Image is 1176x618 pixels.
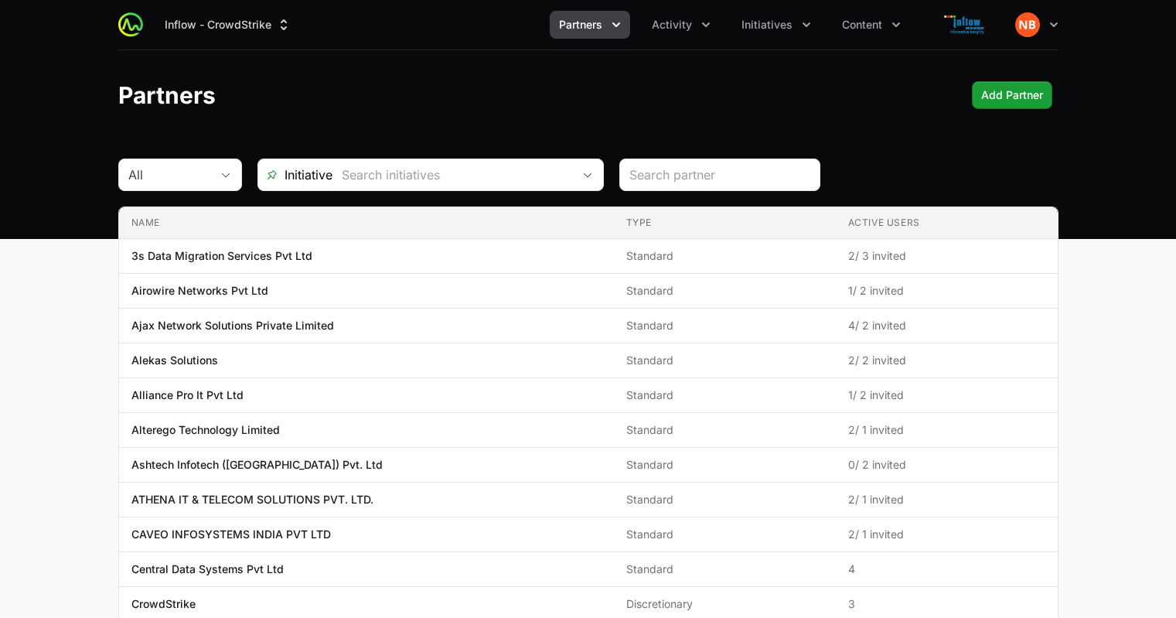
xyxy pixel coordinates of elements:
[131,248,312,264] p: 3s Data Migration Services Pvt Ltd
[131,388,244,403] p: Alliance Pro It Pvt Ltd
[981,86,1043,104] span: Add Partner
[848,596,1045,612] span: 3
[626,248,823,264] span: Standard
[626,457,823,473] span: Standard
[131,422,280,438] p: Alterego Technology Limited
[550,11,630,39] button: Partners
[836,207,1058,239] th: Active Users
[972,81,1052,109] button: Add Partner
[131,527,331,542] p: CAVEO INFOSYSTEMS INDIA PVT LTD
[848,353,1045,368] span: 2 / 2 invited
[626,318,823,333] span: Standard
[626,527,823,542] span: Standard
[626,388,823,403] span: Standard
[131,318,334,333] p: Ajax Network Solutions Private Limited
[614,207,836,239] th: Type
[643,11,720,39] div: Activity menu
[143,11,910,39] div: Main navigation
[155,11,301,39] div: Supplier switch menu
[155,11,301,39] button: Inflow - CrowdStrike
[131,283,268,299] p: Airowire Networks Pvt Ltd
[848,457,1045,473] span: 0 / 2 invited
[118,81,216,109] h1: Partners
[629,166,810,184] input: Search partner
[119,207,614,239] th: Name
[1015,12,1040,37] img: Navin Balachandran
[626,283,823,299] span: Standard
[833,11,910,39] button: Content
[626,422,823,438] span: Standard
[559,17,602,32] span: Partners
[848,422,1045,438] span: 2 / 1 invited
[119,159,241,190] button: All
[732,11,820,39] div: Initiatives menu
[732,11,820,39] button: Initiatives
[626,492,823,507] span: Standard
[741,17,793,32] span: Initiatives
[258,166,332,184] span: Initiative
[929,9,1003,40] img: Inflow
[848,388,1045,403] span: 1 / 2 invited
[833,11,910,39] div: Content menu
[652,17,692,32] span: Activity
[128,166,210,184] div: All
[626,596,823,612] span: Discretionary
[332,159,572,190] input: Search initiatives
[848,248,1045,264] span: 2 / 3 invited
[131,596,196,612] p: CrowdStrike
[972,81,1052,109] div: Primary actions
[626,353,823,368] span: Standard
[848,283,1045,299] span: 1 / 2 invited
[131,492,373,507] p: ATHENA IT & TELECOM SOLUTIONS PVT. LTD.
[626,562,823,577] span: Standard
[643,11,720,39] button: Activity
[842,17,882,32] span: Content
[131,353,218,368] p: Alekas Solutions
[131,562,284,577] p: Central Data Systems Pvt Ltd
[550,11,630,39] div: Partners menu
[848,318,1045,333] span: 4 / 2 invited
[848,492,1045,507] span: 2 / 1 invited
[572,159,603,190] div: Open
[118,12,143,37] img: ActivitySource
[848,527,1045,542] span: 2 / 1 invited
[848,562,1045,577] span: 4
[131,457,383,473] p: Ashtech Infotech ([GEOGRAPHIC_DATA]) Pvt. Ltd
